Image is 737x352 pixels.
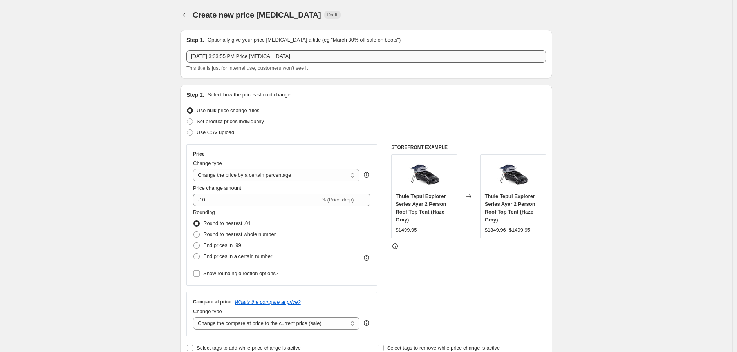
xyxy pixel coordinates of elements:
[208,91,291,99] p: Select how the prices should change
[197,129,234,135] span: Use CSV upload
[193,209,215,215] span: Rounding
[363,319,370,327] div: help
[203,220,251,226] span: Round to nearest .01
[387,345,500,351] span: Select tags to remove while price change is active
[485,226,506,234] div: $1349.96
[203,242,241,248] span: End prices in .99
[197,118,264,124] span: Set product prices individually
[197,107,259,113] span: Use bulk price change rules
[193,11,321,19] span: Create new price [MEDICAL_DATA]
[485,193,535,223] span: Thule Tepui Explorer Series Ayer 2 Person Roof Top Tent (Haze Gray)
[193,160,222,166] span: Change type
[363,171,370,179] div: help
[193,308,222,314] span: Change type
[197,345,301,351] span: Select tags to add while price change is active
[396,226,417,234] div: $1499.95
[203,231,276,237] span: Round to nearest whole number
[186,50,546,63] input: 30% off holiday sale
[186,36,204,44] h2: Step 1.
[203,253,272,259] span: End prices in a certain number
[180,9,191,20] button: Price change jobs
[186,91,204,99] h2: Step 2.
[193,194,320,206] input: -15
[235,299,301,305] button: What's the compare at price?
[186,65,308,71] span: This title is just for internal use, customers won't see it
[203,270,278,276] span: Show rounding direction options?
[408,159,440,190] img: TTExplorer2-7_0e7832dc-40f1-4f4b-927a-5907d49b736d_80x.jpg
[193,299,231,305] h3: Compare at price
[509,226,530,234] strike: $1499.95
[497,159,529,190] img: TTExplorer2-7_0e7832dc-40f1-4f4b-927a-5907d49b736d_80x.jpg
[396,193,446,223] span: Thule Tepui Explorer Series Ayer 2 Person Roof Top Tent (Haze Gray)
[391,144,546,151] h6: STOREFRONT EXAMPLE
[193,151,204,157] h3: Price
[327,12,338,18] span: Draft
[193,185,241,191] span: Price change amount
[321,197,354,203] span: % (Price drop)
[208,36,401,44] p: Optionally give your price [MEDICAL_DATA] a title (eg "March 30% off sale on boots")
